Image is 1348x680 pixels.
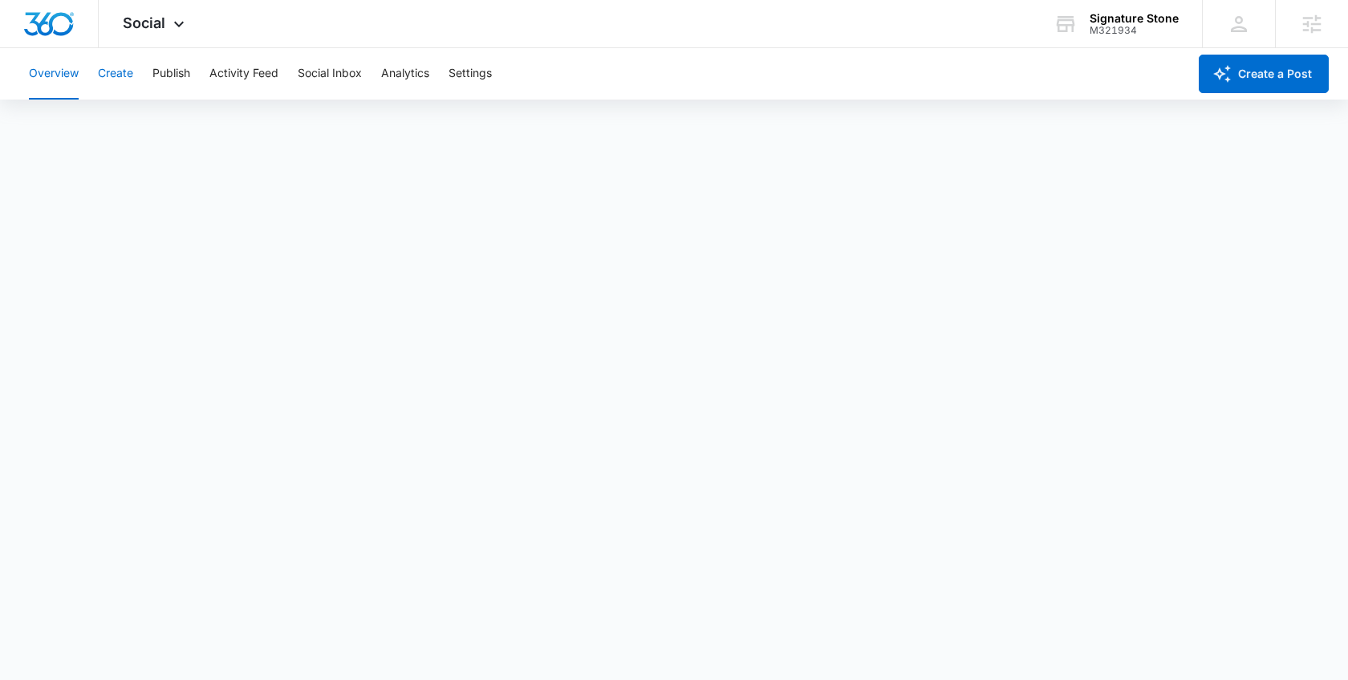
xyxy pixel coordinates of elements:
span: Social [123,14,165,31]
div: account id [1090,25,1179,36]
button: Settings [449,48,492,100]
button: Analytics [381,48,429,100]
button: Activity Feed [209,48,278,100]
button: Create a Post [1199,55,1329,93]
button: Create [98,48,133,100]
div: account name [1090,12,1179,25]
button: Social Inbox [298,48,362,100]
button: Overview [29,48,79,100]
button: Publish [152,48,190,100]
